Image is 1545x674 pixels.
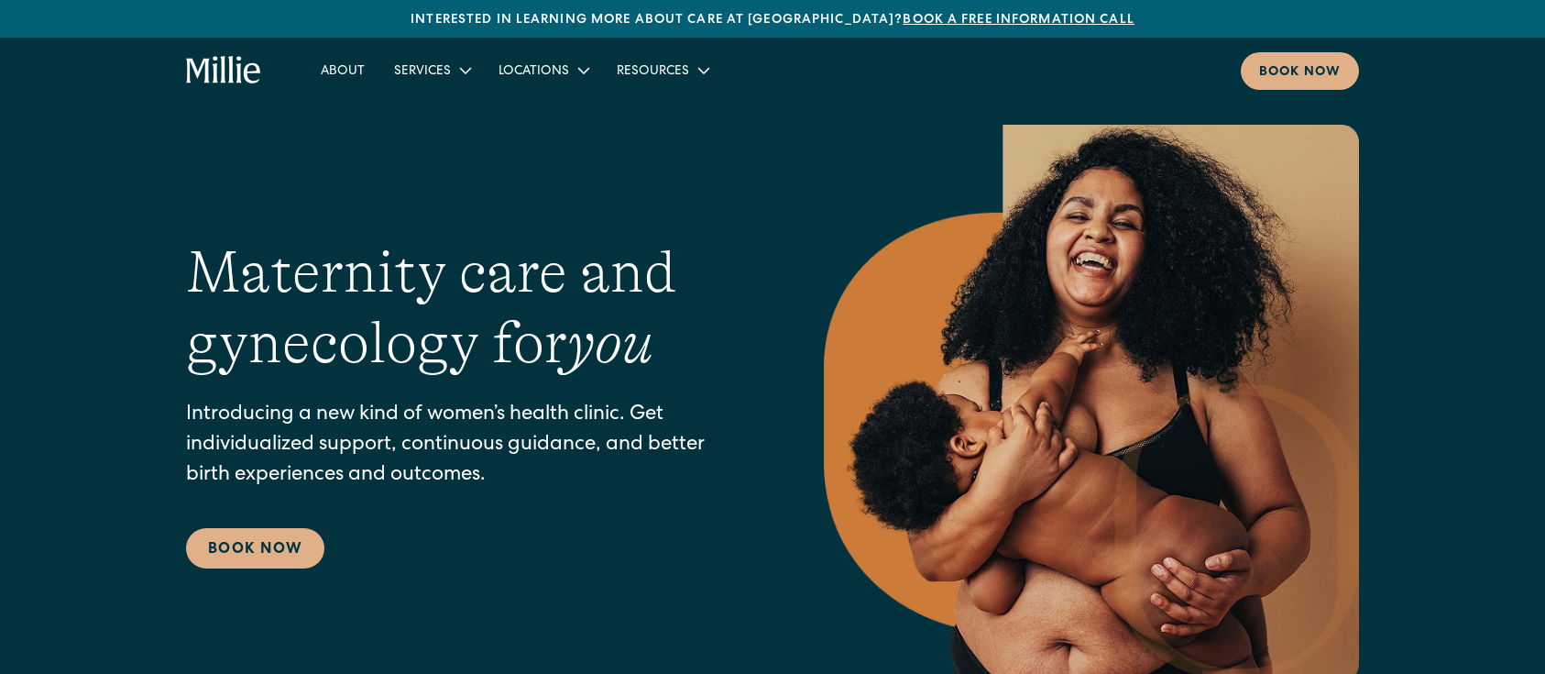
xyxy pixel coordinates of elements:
h1: Maternity care and gynecology for [186,238,751,379]
div: Locations [499,62,569,82]
a: home [186,56,262,85]
em: you [567,310,653,376]
div: Services [394,62,451,82]
div: Book now [1259,63,1341,83]
div: Resources [602,55,722,85]
a: Book now [1241,52,1359,90]
div: Services [379,55,484,85]
a: Book Now [186,528,324,569]
div: Locations [484,55,602,85]
a: About [306,55,379,85]
div: Resources [617,62,689,82]
a: Book a free information call [903,14,1134,27]
p: Introducing a new kind of women’s health clinic. Get individualized support, continuous guidance,... [186,401,751,492]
